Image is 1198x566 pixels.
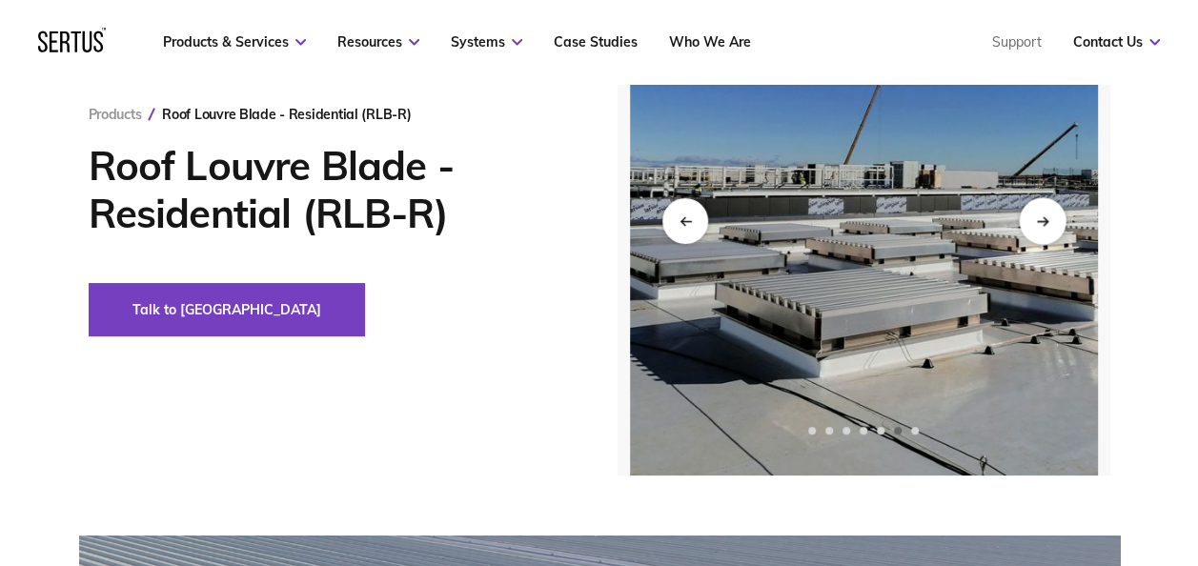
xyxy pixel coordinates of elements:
[855,345,1198,566] iframe: Chat Widget
[89,106,142,123] a: Products
[662,198,708,244] div: Previous slide
[825,427,833,435] span: Go to slide 2
[1019,197,1066,244] div: Next slide
[1073,33,1160,51] a: Contact Us
[89,283,365,336] button: Talk to [GEOGRAPHIC_DATA]
[992,33,1042,51] a: Support
[554,33,638,51] a: Case Studies
[89,142,560,237] h1: Roof Louvre Blade - Residential (RLB-R)
[163,33,306,51] a: Products & Services
[843,427,850,435] span: Go to slide 3
[808,427,816,435] span: Go to slide 1
[337,33,419,51] a: Resources
[669,33,751,51] a: Who We Are
[451,33,522,51] a: Systems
